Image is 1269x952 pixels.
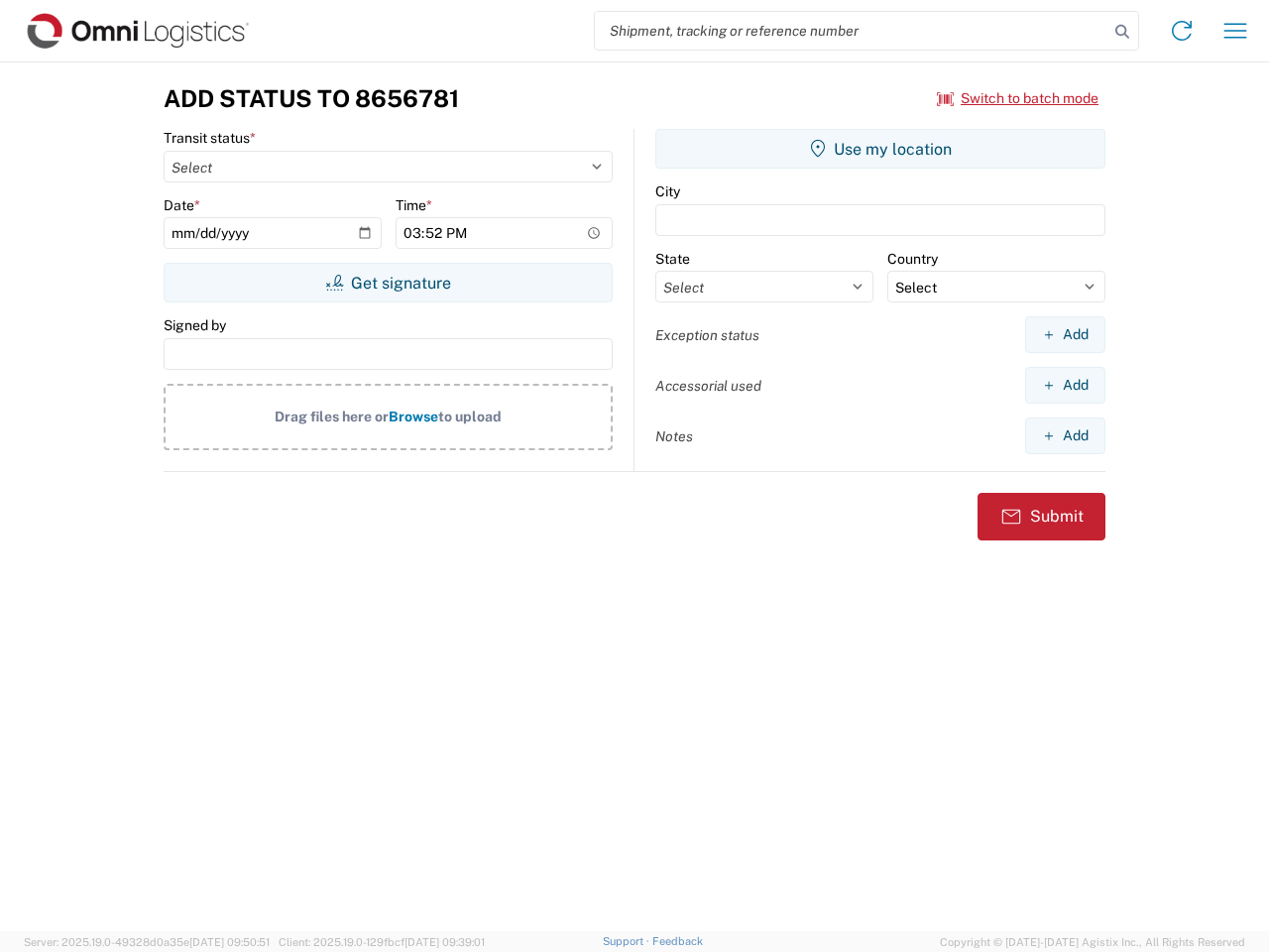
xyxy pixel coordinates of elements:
[1025,367,1105,404] button: Add
[275,409,389,424] span: Drag files here or
[887,250,938,268] label: Country
[1025,417,1105,454] button: Add
[164,316,226,334] label: Signed by
[655,250,690,268] label: State
[164,84,459,113] h3: Add Status to 8656781
[189,936,270,948] span: [DATE] 09:50:51
[1025,316,1105,353] button: Add
[595,12,1108,50] input: Shipment, tracking or reference number
[652,935,703,947] a: Feedback
[655,129,1105,169] button: Use my location
[940,933,1245,951] span: Copyright © [DATE]-[DATE] Agistix Inc., All Rights Reserved
[389,409,438,424] span: Browse
[24,936,270,948] span: Server: 2025.19.0-49328d0a35e
[655,182,680,200] label: City
[164,129,256,147] label: Transit status
[438,409,502,424] span: to upload
[655,326,759,344] label: Exception status
[279,936,485,948] span: Client: 2025.19.0-129fbcf
[603,935,652,947] a: Support
[655,377,761,395] label: Accessorial used
[404,936,485,948] span: [DATE] 09:39:01
[978,493,1105,540] button: Submit
[164,196,200,214] label: Date
[937,82,1098,115] button: Switch to batch mode
[396,196,432,214] label: Time
[655,427,693,445] label: Notes
[164,263,613,302] button: Get signature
